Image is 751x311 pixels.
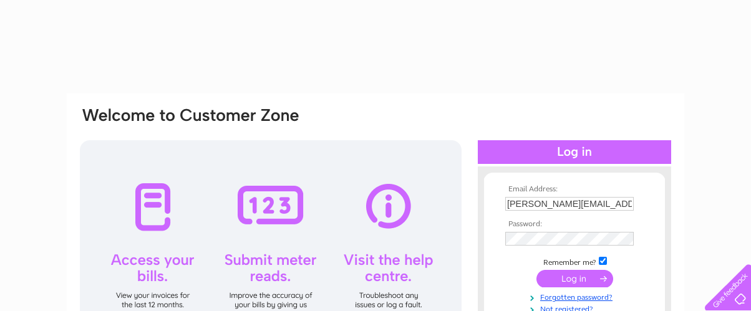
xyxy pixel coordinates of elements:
[502,220,647,229] th: Password:
[502,185,647,194] th: Email Address:
[536,270,613,287] input: Submit
[502,255,647,267] td: Remember me?
[505,290,647,302] a: Forgotten password?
